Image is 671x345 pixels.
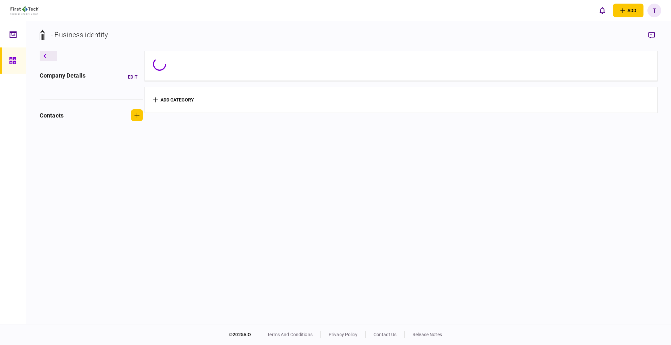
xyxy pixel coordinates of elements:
a: contact us [374,332,396,337]
button: Edit [123,71,143,83]
a: privacy policy [329,332,357,337]
a: release notes [412,332,442,337]
button: T [647,4,661,17]
img: client company logo [10,6,40,15]
a: terms and conditions [267,332,313,337]
div: contacts [40,111,64,120]
div: - Business identity [51,29,108,40]
div: company details [40,71,86,83]
button: add category [153,97,194,102]
button: open notifications list [595,4,609,17]
button: open adding identity options [613,4,643,17]
div: © 2025 AIO [229,331,259,338]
